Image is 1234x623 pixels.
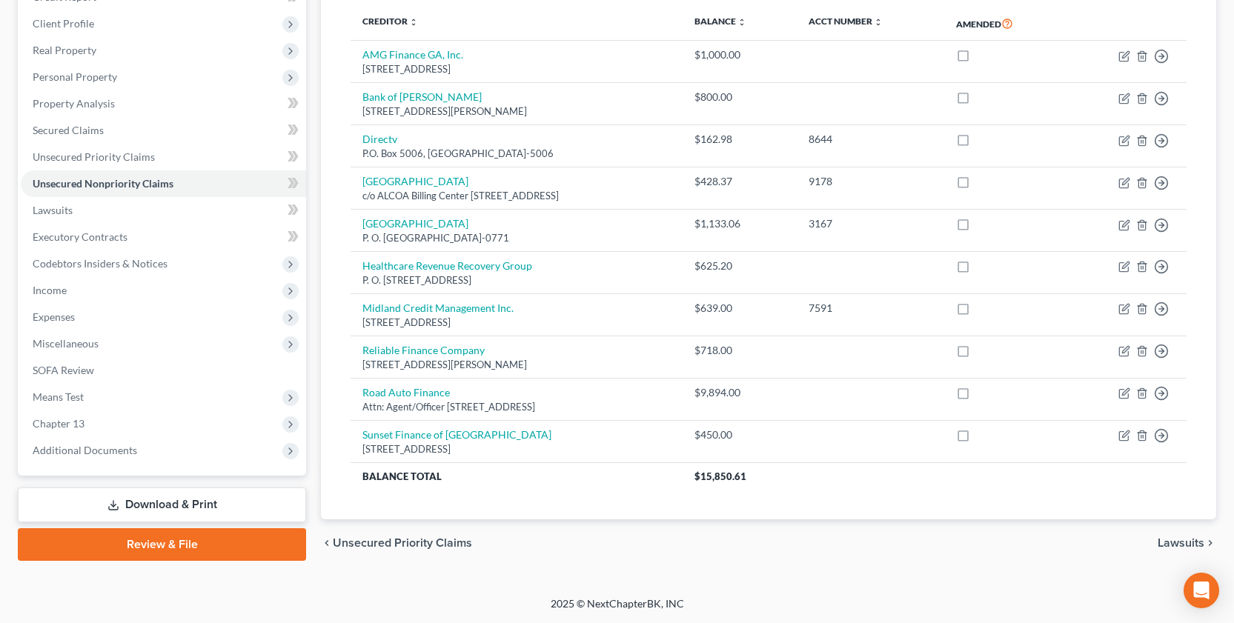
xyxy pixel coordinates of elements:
div: P.O. Box 5006, [GEOGRAPHIC_DATA]-5006 [362,147,671,161]
div: $450.00 [694,427,785,442]
div: $800.00 [694,90,785,104]
div: [STREET_ADDRESS][PERSON_NAME] [362,358,671,372]
div: 3167 [809,216,932,231]
div: Attn: Agent/Officer [STREET_ADDRESS] [362,400,671,414]
a: Healthcare Revenue Recovery Group [362,259,532,272]
a: Sunset Finance of [GEOGRAPHIC_DATA] [362,428,551,441]
span: SOFA Review [33,364,94,376]
a: Unsecured Nonpriority Claims [21,170,306,197]
div: $428.37 [694,174,785,189]
div: $1,000.00 [694,47,785,62]
a: Executory Contracts [21,224,306,250]
div: [STREET_ADDRESS] [362,316,671,330]
a: Directv [362,133,397,145]
span: Codebtors Insiders & Notices [33,257,167,270]
i: unfold_more [874,18,883,27]
div: [STREET_ADDRESS][PERSON_NAME] [362,104,671,119]
span: Means Test [33,390,84,403]
a: Review & File [18,528,306,561]
span: Executory Contracts [33,230,127,243]
span: Property Analysis [33,97,115,110]
span: Additional Documents [33,444,137,456]
a: Acct Number unfold_more [809,16,883,27]
div: Open Intercom Messenger [1184,573,1219,608]
div: [STREET_ADDRESS] [362,442,671,456]
a: [GEOGRAPHIC_DATA] [362,217,468,230]
th: Amended [944,7,1066,41]
span: Unsecured Nonpriority Claims [33,177,173,190]
button: Lawsuits chevron_right [1158,537,1216,549]
i: chevron_left [321,537,333,549]
div: $718.00 [694,343,785,358]
button: chevron_left Unsecured Priority Claims [321,537,472,549]
i: chevron_right [1204,537,1216,549]
div: P. O. [STREET_ADDRESS] [362,273,671,287]
a: Balance unfold_more [694,16,746,27]
div: c/o ALCOA Billing Center [STREET_ADDRESS] [362,189,671,203]
span: Lawsuits [33,204,73,216]
span: Client Profile [33,17,94,30]
div: 9178 [809,174,932,189]
i: unfold_more [409,18,418,27]
span: $15,850.61 [694,470,746,482]
span: Income [33,284,67,296]
a: Download & Print [18,487,306,522]
a: Bank of [PERSON_NAME] [362,90,482,103]
a: SOFA Review [21,357,306,384]
span: Personal Property [33,70,117,83]
a: Reliable Finance Company [362,344,485,356]
div: 2025 © NextChapterBK, INC [195,596,1040,623]
th: Balance Total [351,463,683,490]
div: $1,133.06 [694,216,785,231]
a: Secured Claims [21,117,306,144]
span: Expenses [33,310,75,323]
a: AMG Finance GA, Inc. [362,48,463,61]
div: 8644 [809,132,932,147]
a: Creditor unfold_more [362,16,418,27]
a: [GEOGRAPHIC_DATA] [362,175,468,187]
div: $625.20 [694,259,785,273]
div: $639.00 [694,301,785,316]
div: P. O. [GEOGRAPHIC_DATA]-0771 [362,231,671,245]
span: Unsecured Priority Claims [33,150,155,163]
span: Lawsuits [1158,537,1204,549]
div: 7591 [809,301,932,316]
a: Property Analysis [21,90,306,117]
span: Secured Claims [33,124,104,136]
span: Real Property [33,44,96,56]
a: Lawsuits [21,197,306,224]
span: Chapter 13 [33,417,84,430]
div: [STREET_ADDRESS] [362,62,671,76]
a: Unsecured Priority Claims [21,144,306,170]
i: unfold_more [737,18,746,27]
a: Midland Credit Management Inc. [362,301,514,314]
div: $162.98 [694,132,785,147]
a: Road Auto Finance [362,386,450,399]
span: Unsecured Priority Claims [333,537,472,549]
span: Miscellaneous [33,337,99,350]
div: $9,894.00 [694,385,785,400]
